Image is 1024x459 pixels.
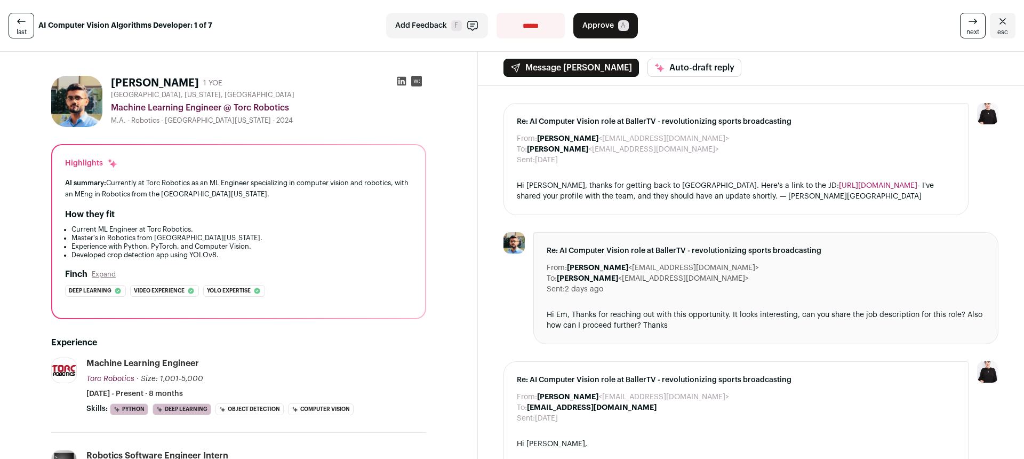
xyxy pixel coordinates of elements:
dd: <[EMAIL_ADDRESS][DOMAIN_NAME]> [537,133,729,144]
b: [PERSON_NAME] [537,393,598,401]
li: Deep Learning [153,403,211,415]
dt: To: [517,144,527,155]
span: next [966,28,979,36]
div: Currently at Torc Robotics as an ML Engineer specializing in computer vision and robotics, with a... [65,177,412,200]
div: 1 YOE [203,78,222,89]
li: Python [110,403,148,415]
span: Re: AI Computer Vision role at BallerTV - revolutionizing sports broadcasting [547,246,985,256]
li: Master's in Robotics from [GEOGRAPHIC_DATA][US_STATE]. [71,234,412,242]
b: [PERSON_NAME] [567,264,628,272]
span: Re: AI Computer Vision role at BallerTV - revolutionizing sports broadcasting [517,375,955,385]
dd: [DATE] [535,413,558,424]
button: Auto-draft reply [647,59,741,77]
div: Hi Em, Thanks for reaching out with this opportunity. It looks interesting, can you share the job... [547,310,985,331]
button: Add Feedback F [386,13,488,38]
dd: <[EMAIL_ADDRESS][DOMAIN_NAME]> [537,392,729,402]
span: last [17,28,27,36]
li: Current ML Engineer at Torc Robotics. [71,225,412,234]
span: Approve [582,20,614,31]
strong: AI Computer Vision Algorithms Developer: 1 of 7 [38,20,212,31]
li: Object Detection [215,403,284,415]
b: [PERSON_NAME] [557,275,618,282]
h2: How they fit [65,208,115,221]
dt: From: [517,392,537,402]
div: Machine Learning Engineer [86,358,199,369]
dd: <[EMAIL_ADDRESS][DOMAIN_NAME]> [527,144,719,155]
dt: To: [517,402,527,413]
img: 9240684-medium_jpg [977,103,998,124]
div: Hi [PERSON_NAME], thanks for getting back to [GEOGRAPHIC_DATA]. Here's a link to the JD: - I've s... [517,180,955,202]
button: Expand [92,270,116,279]
b: [PERSON_NAME] [537,135,598,143]
span: [GEOGRAPHIC_DATA], [US_STATE], [GEOGRAPHIC_DATA] [111,91,294,99]
div: Highlights [65,158,118,169]
h2: Experience [51,336,426,349]
dt: To: [547,273,557,284]
dd: 2 days ago [565,284,603,295]
img: 9240684-medium_jpg [977,361,998,383]
span: · Size: 1,001-5,000 [137,375,203,383]
dt: Sent: [517,413,535,424]
b: [EMAIL_ADDRESS][DOMAIN_NAME] [527,404,657,411]
a: Close [990,13,1015,38]
li: Computer Vision [288,403,354,415]
span: A [618,20,629,31]
li: Developed crop detection app using YOLOv8. [71,251,412,259]
div: Machine Learning Engineer @ Torc Robotics [111,101,426,114]
img: 030e2354639df58102483be5761408a2333a8702ef52ccbbf60dda1b2222566c.png [52,365,76,376]
div: M.A. - Robotics - [GEOGRAPHIC_DATA][US_STATE] - 2024 [111,116,426,125]
span: Yolo expertise [207,286,251,296]
dd: <[EMAIL_ADDRESS][DOMAIN_NAME]> [567,263,759,273]
dd: [DATE] [535,155,558,165]
dt: From: [517,133,537,144]
span: Video experience [134,286,185,296]
li: Experience with Python, PyTorch, and Computer Vision. [71,242,412,251]
span: F [451,20,462,31]
h1: [PERSON_NAME] [111,76,199,91]
a: [URL][DOMAIN_NAME] [839,182,917,189]
span: Add Feedback [395,20,447,31]
button: Approve A [573,13,638,38]
b: [PERSON_NAME] [527,146,588,153]
span: esc [997,28,1008,36]
button: Message [PERSON_NAME] [503,59,639,77]
span: [DATE] - Present · 8 months [86,389,183,399]
span: AI summary: [65,179,106,186]
h2: Finch [65,268,87,281]
span: Re: AI Computer Vision role at BallerTV - revolutionizing sports broadcasting [517,116,955,127]
span: Skills: [86,403,108,414]
span: Deep learning [69,286,111,296]
dt: Sent: [547,284,565,295]
img: cfa237a0cdf0456211dbd8ffe603a5cc66dd4b89eeca7ec2722055d22d74decb.jpg [503,232,525,254]
div: Hi [PERSON_NAME], [517,439,955,449]
a: next [960,13,986,38]
img: cfa237a0cdf0456211dbd8ffe603a5cc66dd4b89eeca7ec2722055d22d74decb.jpg [51,76,102,127]
dt: Sent: [517,155,535,165]
dt: From: [547,263,567,273]
span: Torc Robotics [86,375,134,383]
dd: <[EMAIL_ADDRESS][DOMAIN_NAME]> [557,273,749,284]
a: last [9,13,34,38]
